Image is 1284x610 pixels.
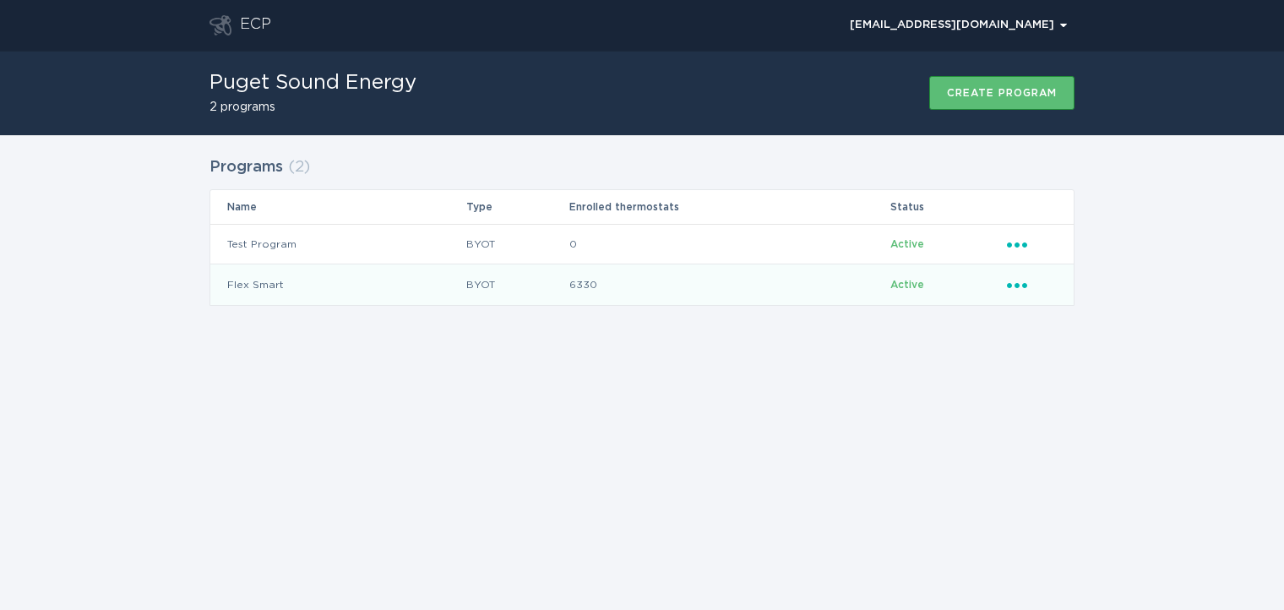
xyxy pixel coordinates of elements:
[890,280,924,290] span: Active
[210,224,1074,264] tr: 99594c4f6ff24edb8ece91689c11225c
[1007,275,1057,294] div: Popover menu
[569,190,890,224] th: Enrolled thermostats
[569,264,890,305] td: 6330
[465,224,568,264] td: BYOT
[209,101,416,113] h2: 2 programs
[288,160,310,175] span: ( 2 )
[209,152,283,182] h2: Programs
[890,239,924,249] span: Active
[210,264,1074,305] tr: 5f1247f2c0434ff9aaaf0393365fb9fe
[210,264,465,305] td: Flex Smart
[240,15,271,35] div: ECP
[209,15,231,35] button: Go to dashboard
[890,190,1006,224] th: Status
[842,13,1075,38] button: Open user account details
[209,73,416,93] h1: Puget Sound Energy
[850,20,1067,30] div: [EMAIL_ADDRESS][DOMAIN_NAME]
[465,190,568,224] th: Type
[842,13,1075,38] div: Popover menu
[210,224,465,264] td: Test Program
[1007,235,1057,253] div: Popover menu
[929,76,1075,110] button: Create program
[947,88,1057,98] div: Create program
[210,190,1074,224] tr: Table Headers
[569,224,890,264] td: 0
[465,264,568,305] td: BYOT
[210,190,465,224] th: Name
